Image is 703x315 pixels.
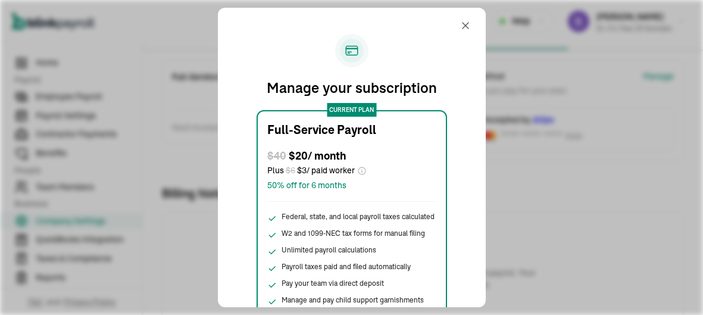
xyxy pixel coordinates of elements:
[267,148,286,164] span: $ 40
[282,278,384,289] span: Pay your team via direct deposit
[267,179,436,192] span: 50% off for 6 months
[643,258,703,315] iframe: Chat Widget
[282,295,424,305] span: Manage and pay child support garnishments
[267,77,437,98] span: Manage your subscription
[267,164,355,177] span: Plus $ 3 / paid worker
[289,148,346,164] span: $ 20 / month
[286,165,295,176] span: $ 6
[327,103,376,117] div: current plan
[282,245,376,255] span: Unlimited payroll calculations
[282,211,435,222] span: Federal, state, and local payroll taxes calculated
[282,228,425,239] span: W2 and 1099-NEC tax forms for manual filing
[282,261,411,272] span: Payroll taxes paid and filed automatically
[267,121,376,139] span: Full-Service Payroll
